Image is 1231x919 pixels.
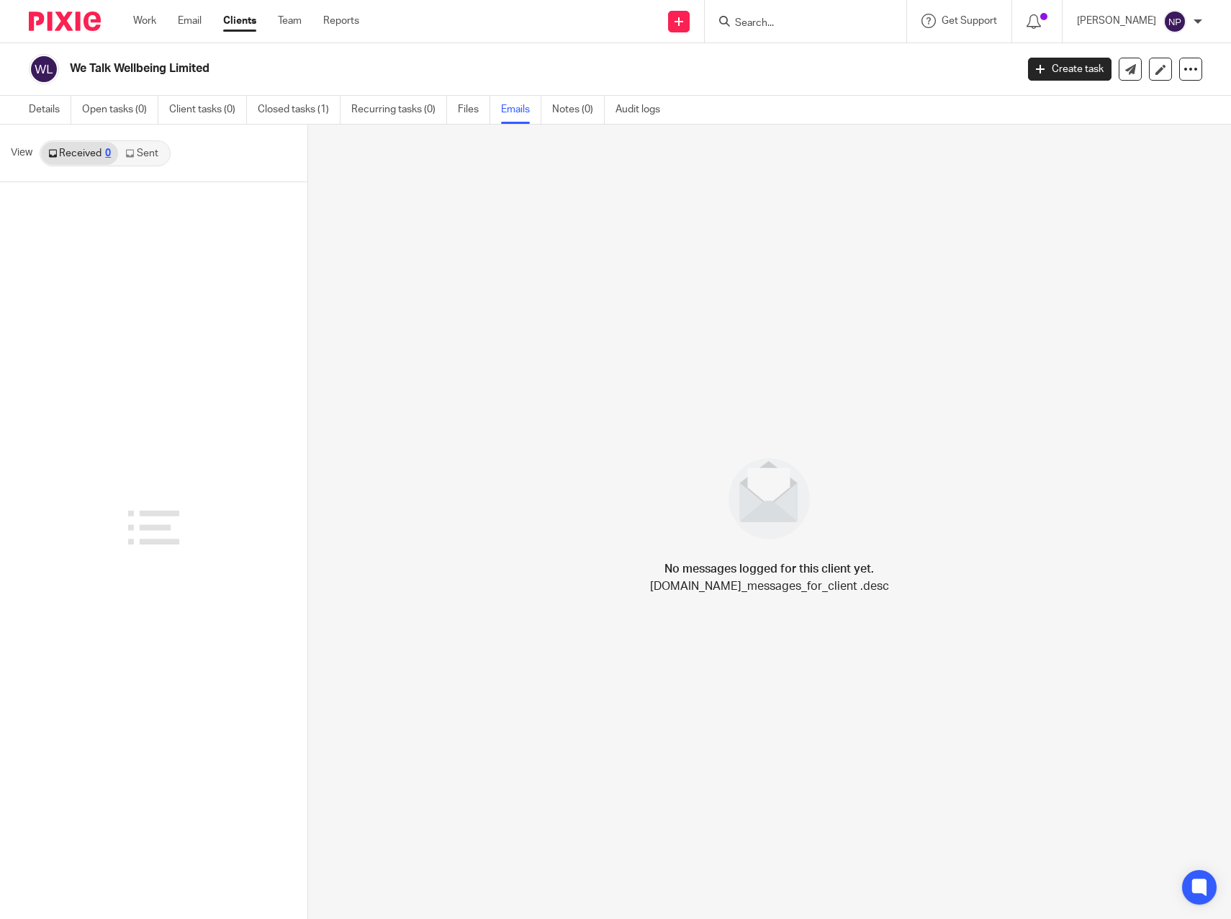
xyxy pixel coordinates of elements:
a: Audit logs [615,96,671,124]
a: Team [278,14,302,28]
h2: We Talk Wellbeing Limited [70,61,819,76]
a: Emails [501,96,541,124]
p: [DOMAIN_NAME]_messages_for_client .desc [650,578,889,595]
a: Notes (0) [552,96,605,124]
a: Open tasks (0) [82,96,158,124]
img: svg%3E [1163,10,1186,33]
img: image [719,449,819,549]
a: Clients [223,14,256,28]
img: svg%3E [29,54,59,84]
div: 0 [105,148,111,158]
h4: No messages logged for this client yet. [664,560,874,578]
a: Reports [323,14,359,28]
a: Client tasks (0) [169,96,247,124]
input: Search [734,17,863,30]
a: Work [133,14,156,28]
a: Closed tasks (1) [258,96,341,124]
a: Create task [1028,58,1111,81]
a: Files [458,96,490,124]
a: Details [29,96,71,124]
p: [PERSON_NAME] [1077,14,1156,28]
span: View [11,145,32,161]
a: Email [178,14,202,28]
a: Received0 [41,142,118,165]
a: Sent [118,142,168,165]
span: Get Support [942,16,997,26]
img: Pixie [29,12,101,31]
a: Recurring tasks (0) [351,96,447,124]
